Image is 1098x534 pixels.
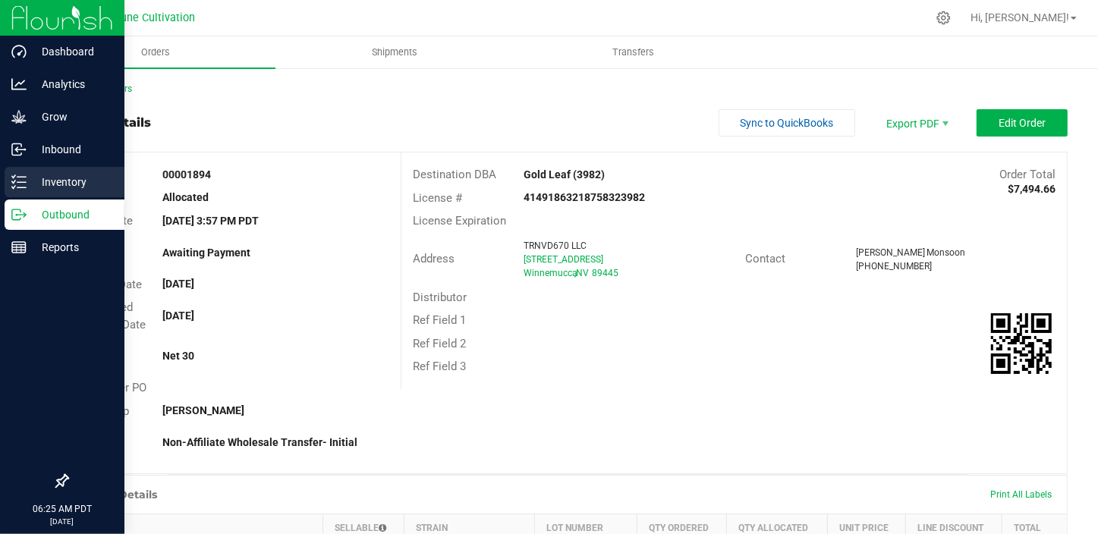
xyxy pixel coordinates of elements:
span: Ref Field 2 [413,337,466,350]
inline-svg: Reports [11,240,27,255]
p: Analytics [27,75,118,93]
span: License Expiration [413,214,506,228]
span: Transfers [592,46,675,59]
span: Address [413,252,455,265]
span: Print All Labels [990,489,1052,500]
span: Ref Field 1 [413,313,466,327]
span: Ref Field 3 [413,360,466,373]
qrcode: 00001894 [991,313,1052,374]
inline-svg: Inventory [11,174,27,190]
strong: Non-Affiliate Wholesale Transfer- Initial [162,436,357,448]
p: [DATE] [7,516,118,527]
inline-svg: Dashboard [11,44,27,59]
a: Orders [36,36,275,68]
inline-svg: Analytics [11,77,27,92]
p: Grow [27,108,118,126]
span: Hi, [PERSON_NAME]! [971,11,1069,24]
inline-svg: Inbound [11,142,27,157]
a: Shipments [275,36,514,68]
span: Monsoon [927,247,966,258]
p: Inventory [27,173,118,191]
span: Orders [121,46,190,59]
li: Export PDF [870,109,961,137]
span: [PHONE_NUMBER] [857,261,933,272]
span: Edit Order [999,117,1046,129]
strong: 00001894 [162,168,211,181]
a: Transfers [514,36,753,68]
span: Dune Cultivation [115,11,196,24]
span: License # [413,191,462,205]
button: Edit Order [977,109,1068,137]
span: Winnemucca [524,268,577,278]
p: 06:25 AM PDT [7,502,118,516]
strong: [DATE] [162,309,194,322]
span: Order Total [999,168,1056,181]
inline-svg: Grow [11,109,27,124]
span: NV [576,268,589,278]
strong: Awaiting Payment [162,247,250,259]
span: Destination DBA [413,168,496,181]
span: [PERSON_NAME] [857,247,926,258]
span: TRNVD670 LLC [524,240,587,251]
img: Scan me! [991,313,1052,374]
strong: [DATE] [162,278,194,290]
span: Sync to QuickBooks [741,117,834,129]
div: Manage settings [934,11,953,25]
span: [STREET_ADDRESS] [524,254,603,265]
span: 89445 [592,268,618,278]
strong: Gold Leaf (3982) [524,168,605,181]
p: Inbound [27,140,118,159]
p: Reports [27,238,118,256]
strong: $7,494.66 [1008,183,1056,195]
strong: [DATE] 3:57 PM PDT [162,215,259,227]
inline-svg: Outbound [11,207,27,222]
strong: Allocated [162,191,209,203]
span: , [574,268,576,278]
span: Shipments [351,46,438,59]
button: Sync to QuickBooks [719,109,855,137]
p: Outbound [27,206,118,224]
span: Distributor [413,291,467,304]
strong: [PERSON_NAME] [162,404,244,416]
span: Contact [746,252,786,265]
p: Dashboard [27,42,118,61]
strong: Net 30 [162,350,194,362]
strong: 41491863218758323982 [524,191,645,203]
